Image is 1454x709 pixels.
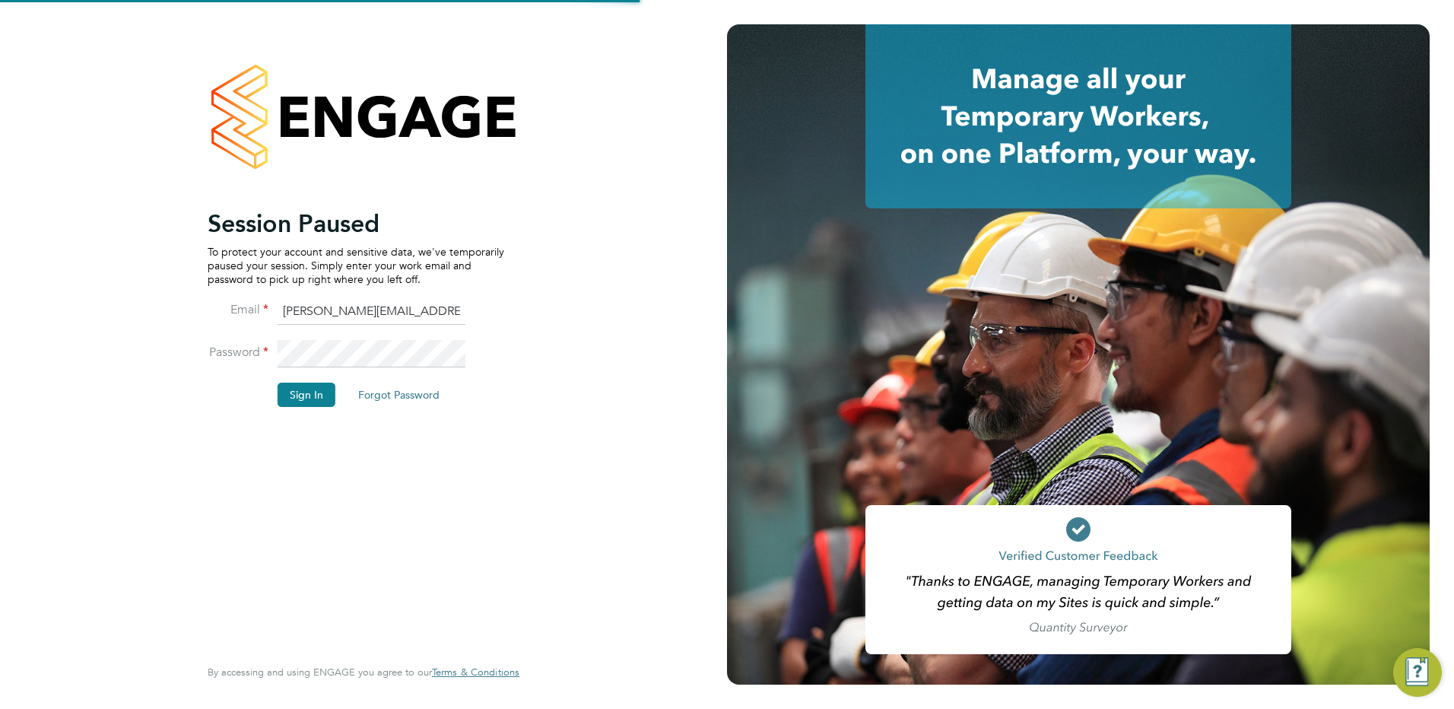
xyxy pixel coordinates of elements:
span: By accessing and using ENGAGE you agree to our [208,666,519,679]
p: To protect your account and sensitive data, we've temporarily paused your session. Simply enter y... [208,245,504,287]
button: Engage Resource Center [1393,648,1442,697]
label: Email [208,302,268,318]
label: Password [208,345,268,361]
button: Sign In [278,383,335,407]
a: Terms & Conditions [432,666,519,679]
h2: Session Paused [208,208,504,239]
input: Enter your work email... [278,298,465,326]
button: Forgot Password [346,383,452,407]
